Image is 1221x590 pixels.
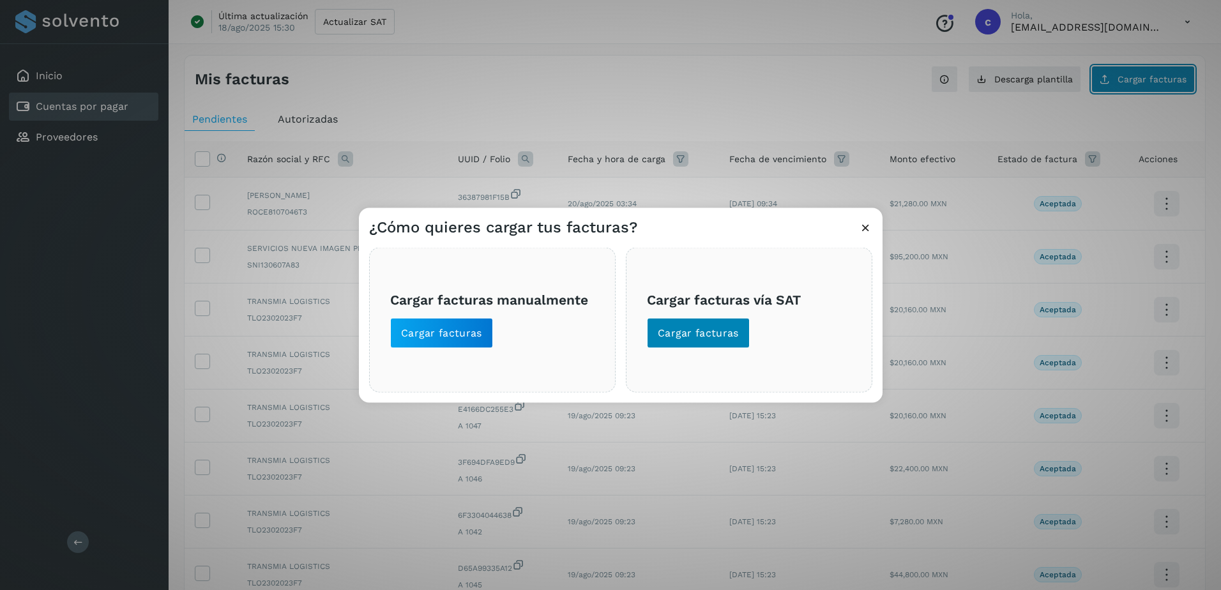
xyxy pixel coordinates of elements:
h3: Cargar facturas vía SAT [647,291,851,307]
button: Cargar facturas [647,318,750,349]
h3: ¿Cómo quieres cargar tus facturas? [369,218,637,237]
h3: Cargar facturas manualmente [390,291,595,307]
span: Cargar facturas [401,326,482,340]
button: Cargar facturas [390,318,493,349]
span: Cargar facturas [658,326,739,340]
